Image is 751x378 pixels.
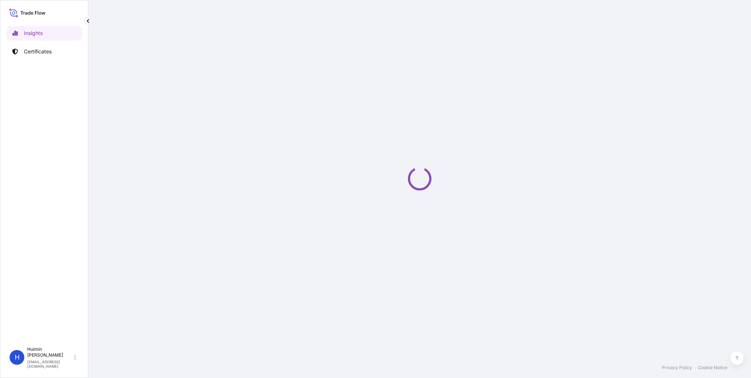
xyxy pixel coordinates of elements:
[27,360,73,368] p: [EMAIL_ADDRESS][DOMAIN_NAME]
[24,29,43,37] p: Insights
[15,354,20,361] span: H
[6,26,82,41] a: Insights
[698,365,727,371] a: Cookie Notice
[662,365,692,371] a: Privacy Policy
[27,346,73,358] p: Huimin [PERSON_NAME]
[6,44,82,59] a: Certificates
[24,48,52,55] p: Certificates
